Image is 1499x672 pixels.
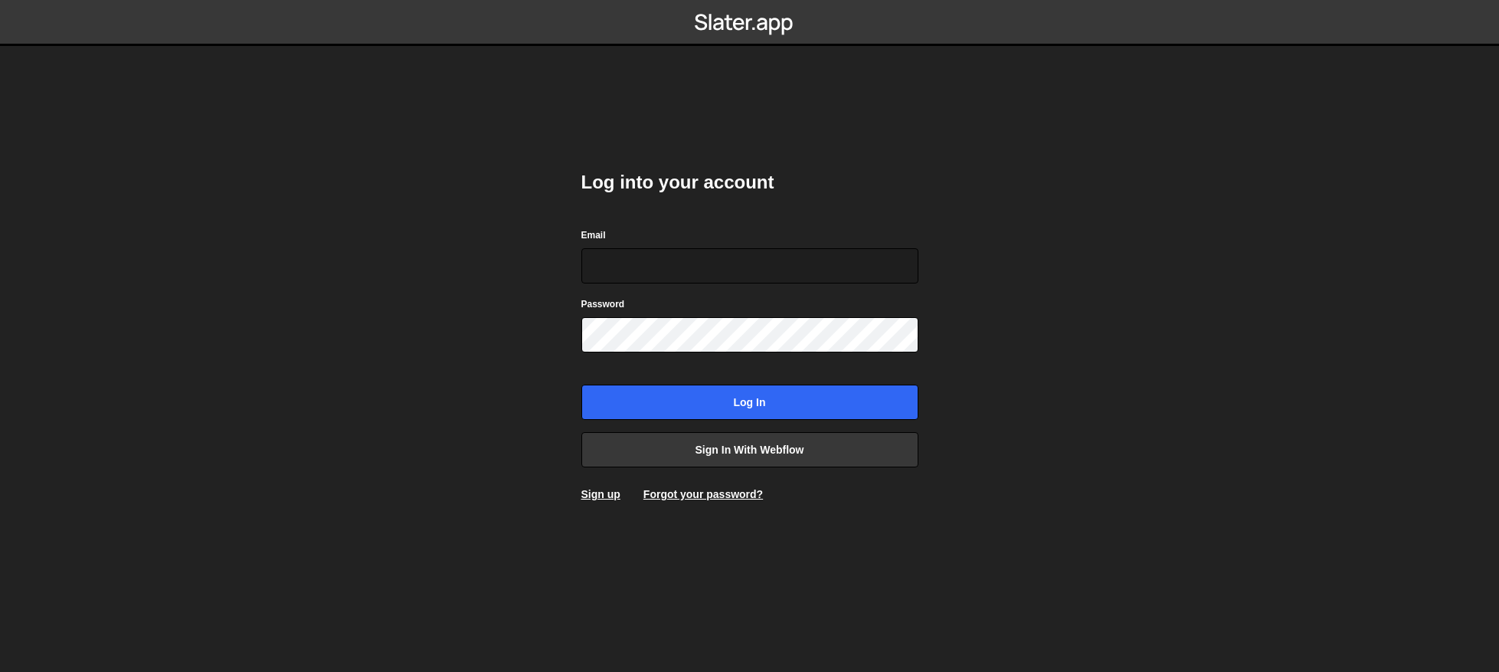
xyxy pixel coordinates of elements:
a: Sign in with Webflow [581,432,918,467]
a: Sign up [581,488,620,500]
h2: Log into your account [581,170,918,195]
a: Forgot your password? [643,488,763,500]
label: Email [581,228,606,243]
label: Password [581,297,625,312]
input: Log in [581,385,918,420]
